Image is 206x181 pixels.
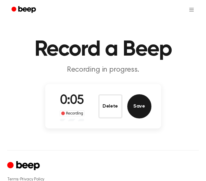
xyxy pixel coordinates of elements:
[7,65,199,74] p: Recording in progress.
[7,39,199,60] h1: Record a Beep
[60,110,85,116] div: Recording
[60,94,84,107] span: 0:05
[7,4,41,16] a: Beep
[7,160,41,172] a: Cruip
[98,94,122,118] button: Delete Audio Record
[127,94,151,118] button: Save Audio Record
[184,2,199,17] button: Open menu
